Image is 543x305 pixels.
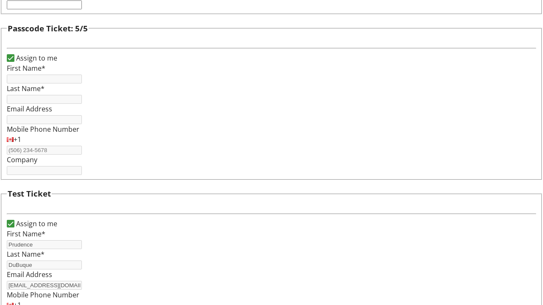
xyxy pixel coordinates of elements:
[7,290,79,299] label: Mobile Phone Number
[7,84,45,93] label: Last Name*
[7,229,45,238] label: First Name*
[7,250,45,259] label: Last Name*
[14,219,57,229] label: Assign to me
[7,146,82,155] input: (506) 234-5678
[7,270,52,279] label: Email Address
[14,53,57,63] label: Assign to me
[8,22,88,34] h3: Passcode Ticket: 5/5
[7,125,79,134] label: Mobile Phone Number
[7,155,37,164] label: Company
[7,64,45,73] label: First Name*
[7,104,52,114] label: Email Address
[8,188,51,200] h3: Test Ticket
